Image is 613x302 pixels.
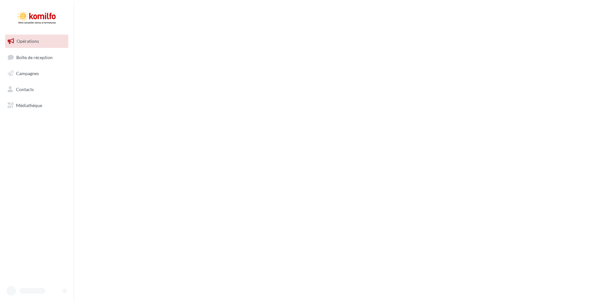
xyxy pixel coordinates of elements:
span: Campagnes [16,71,39,76]
a: Campagnes [4,67,70,80]
a: Médiathèque [4,99,70,112]
span: Médiathèque [16,102,42,108]
span: Contacts [16,87,34,92]
a: Opérations [4,35,70,48]
span: Opérations [17,38,39,44]
span: Boîte de réception [16,54,53,60]
a: Boîte de réception [4,50,70,64]
a: Contacts [4,83,70,96]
